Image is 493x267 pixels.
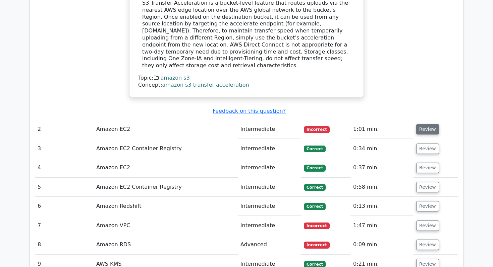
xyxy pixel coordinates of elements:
[138,75,355,82] div: Topic:
[304,146,326,152] span: Correct
[35,216,94,235] td: 7
[35,197,94,216] td: 6
[138,82,355,89] div: Concept:
[238,235,301,254] td: Advanced
[94,139,238,158] td: Amazon EC2 Container Registry
[35,120,94,139] td: 2
[350,178,414,197] td: 0:58 min.
[161,75,190,81] a: amazon s3
[94,178,238,197] td: Amazon EC2 Container Registry
[35,139,94,158] td: 3
[94,158,238,177] td: Amazon EC2
[304,222,330,229] span: Incorrect
[94,216,238,235] td: Amazon VPC
[304,126,330,133] span: Incorrect
[350,139,414,158] td: 0:34 min.
[213,108,286,114] a: Feedback on this question?
[304,184,326,191] span: Correct
[238,178,301,197] td: Intermediate
[94,197,238,216] td: Amazon Redshift
[350,216,414,235] td: 1:47 min.
[304,165,326,171] span: Correct
[238,158,301,177] td: Intermediate
[416,163,439,173] button: Review
[350,197,414,216] td: 0:13 min.
[350,158,414,177] td: 0:37 min.
[94,120,238,139] td: Amazon EC2
[350,235,414,254] td: 0:09 min.
[35,158,94,177] td: 4
[238,197,301,216] td: Intermediate
[416,240,439,250] button: Review
[304,242,330,248] span: Incorrect
[416,220,439,231] button: Review
[162,82,249,88] a: amazon s3 transfer acceleration
[416,201,439,211] button: Review
[416,124,439,135] button: Review
[238,216,301,235] td: Intermediate
[35,178,94,197] td: 5
[416,182,439,192] button: Review
[35,235,94,254] td: 8
[238,120,301,139] td: Intermediate
[94,235,238,254] td: Amazon RDS
[304,203,326,210] span: Correct
[238,139,301,158] td: Intermediate
[350,120,414,139] td: 1:01 min.
[416,144,439,154] button: Review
